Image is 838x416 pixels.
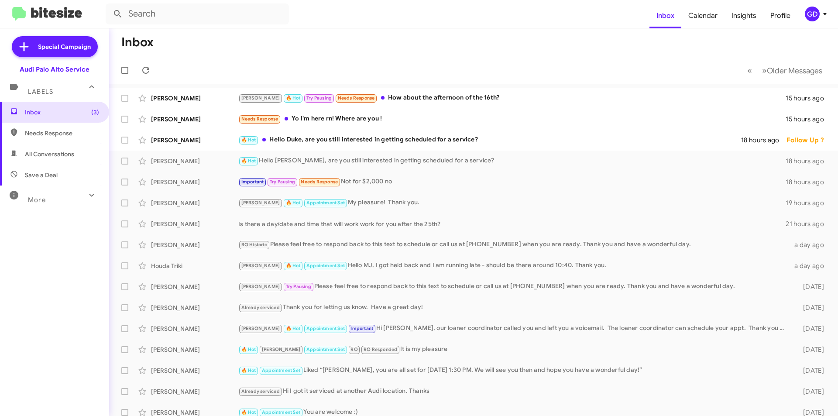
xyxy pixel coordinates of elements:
div: Houda Triki [151,261,238,270]
div: [DATE] [789,282,831,291]
span: Appointment Set [306,326,345,331]
span: Appointment Set [262,368,300,373]
div: Hello Duke, are you still interested in getting scheduled for a service? [238,135,741,145]
span: Try Pausing [286,284,311,289]
span: Needs Response [25,129,99,138]
span: Appointment Set [262,409,300,415]
div: Is there a day/date and time that will work work for you after the 25th? [238,220,786,228]
span: Profile [763,3,797,28]
div: 15 hours ago [786,94,831,103]
span: 🔥 Hot [286,95,301,101]
span: 🔥 Hot [286,263,301,268]
div: 15 hours ago [786,115,831,124]
button: Previous [742,62,757,79]
span: [PERSON_NAME] [241,95,280,101]
span: Try Pausing [270,179,295,185]
div: Audi Palo Alto Service [20,65,89,74]
div: 18 hours ago [786,178,831,186]
div: [PERSON_NAME] [151,303,238,312]
div: [PERSON_NAME] [151,345,238,354]
a: Calendar [681,3,725,28]
button: GD [797,7,828,21]
span: « [747,65,752,76]
input: Search [106,3,289,24]
span: 🔥 Hot [286,326,301,331]
span: Try Pausing [306,95,332,101]
button: Next [757,62,828,79]
div: Hi I got it serviced at another Audi location. Thanks [238,386,789,396]
div: Yo I'm here rn! Where are you ! [238,114,786,124]
span: 🔥 Hot [241,368,256,373]
span: Labels [28,88,53,96]
a: Special Campaign [12,36,98,57]
span: 🔥 Hot [286,200,301,206]
div: [PERSON_NAME] [151,324,238,333]
div: [PERSON_NAME] [151,115,238,124]
span: Important [350,326,373,331]
a: Inbox [649,3,681,28]
div: [PERSON_NAME] [151,178,238,186]
h1: Inbox [121,35,154,49]
span: Inbox [25,108,99,117]
span: Needs Response [241,116,278,122]
div: [PERSON_NAME] [151,220,238,228]
div: 21 hours ago [786,220,831,228]
span: Older Messages [767,66,822,76]
div: Follow Up ? [786,136,831,144]
span: RO Historic [241,242,267,248]
a: Insights [725,3,763,28]
div: [PERSON_NAME] [151,199,238,207]
div: 18 hours ago [741,136,786,144]
div: [PERSON_NAME] [151,366,238,375]
div: Hello [PERSON_NAME], are you still interested in getting scheduled for a service? [238,156,786,166]
span: 🔥 Hot [241,158,256,164]
div: [PERSON_NAME] [151,157,238,165]
div: Please feel free to respond back to this text to schedule or call us at [PHONE_NUMBER] when you a... [238,282,789,292]
span: Needs Response [338,95,375,101]
span: (3) [91,108,99,117]
div: [DATE] [789,366,831,375]
span: » [762,65,767,76]
span: More [28,196,46,204]
span: Needs Response [301,179,338,185]
div: How about the afternoon of the 16th? [238,93,786,103]
div: a day ago [789,261,831,270]
span: 🔥 Hot [241,347,256,352]
span: RO [350,347,357,352]
div: GD [805,7,820,21]
div: Hi [PERSON_NAME], our loaner coordinator called you and left you a voicemail. The loaner coordina... [238,323,789,333]
span: Appointment Set [306,200,345,206]
span: Special Campaign [38,42,91,51]
span: [PERSON_NAME] [241,263,280,268]
span: Save a Deal [25,171,58,179]
div: Please feel free to respond back to this text to schedule or call us at [PHONE_NUMBER] when you a... [238,240,789,250]
span: [PERSON_NAME] [241,284,280,289]
div: a day ago [789,241,831,249]
span: Important [241,179,264,185]
div: [PERSON_NAME] [151,282,238,291]
div: [PERSON_NAME] [151,94,238,103]
div: It is my pleasure [238,344,789,354]
span: Already serviced [241,305,280,310]
div: Not for $2,000 no [238,177,786,187]
div: [DATE] [789,387,831,396]
div: My pleasure! Thank you. [238,198,786,208]
div: [DATE] [789,324,831,333]
div: [PERSON_NAME] [151,241,238,249]
div: Hello MJ, I got held back and I am running late - should be there around 10:40. Thank you. [238,261,789,271]
div: Thank you for letting us know. Have a great day! [238,303,789,313]
span: Appointment Set [306,347,345,352]
span: 🔥 Hot [241,409,256,415]
span: [PERSON_NAME] [262,347,301,352]
span: Appointment Set [306,263,345,268]
nav: Page navigation example [742,62,828,79]
div: 19 hours ago [786,199,831,207]
div: [PERSON_NAME] [151,387,238,396]
div: [DATE] [789,303,831,312]
span: RO Responded [364,347,397,352]
div: [PERSON_NAME] [151,136,238,144]
span: [PERSON_NAME] [241,200,280,206]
